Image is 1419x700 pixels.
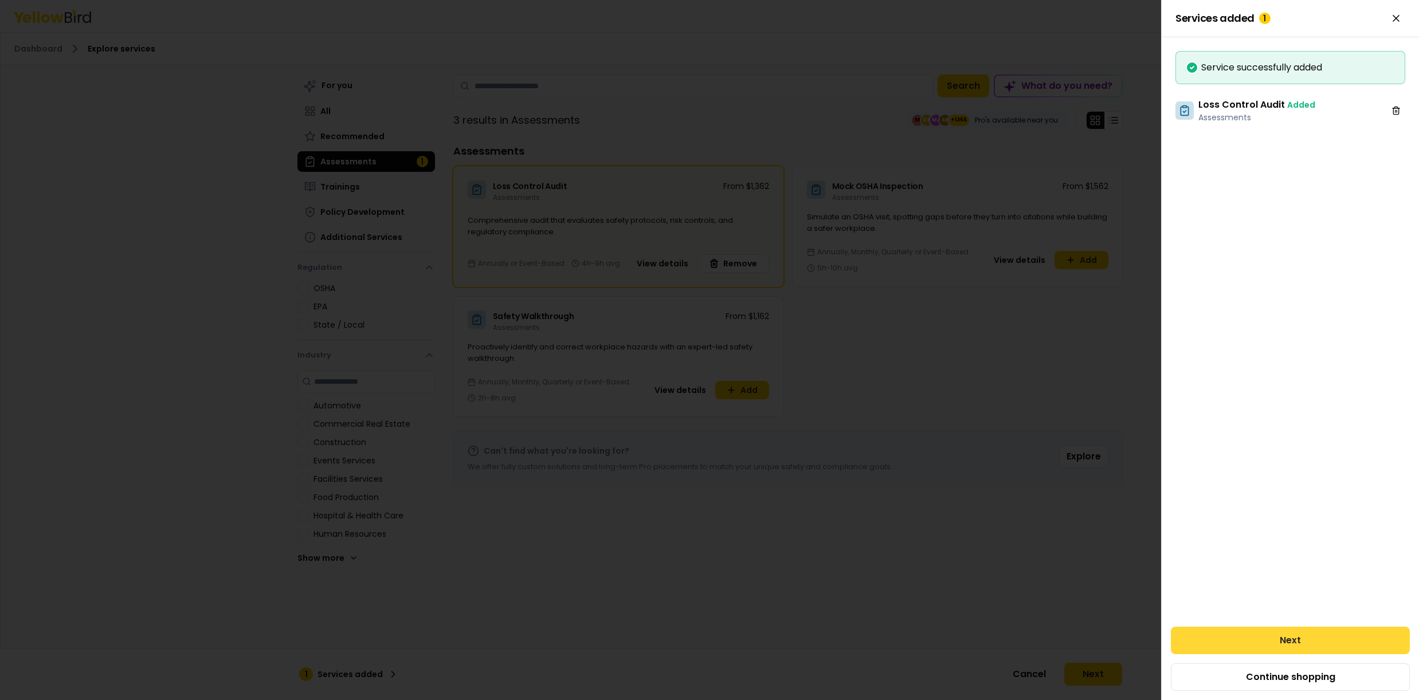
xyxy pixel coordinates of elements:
[1185,61,1396,74] div: Service successfully added
[1259,13,1271,24] div: 1
[1175,13,1271,24] span: Services added
[1171,663,1410,691] button: Continue shopping
[1198,98,1315,112] h3: Loss Control Audit
[1198,112,1315,123] p: Assessments
[1171,627,1410,654] button: Next
[1387,9,1405,27] button: Close
[1287,99,1315,111] span: Added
